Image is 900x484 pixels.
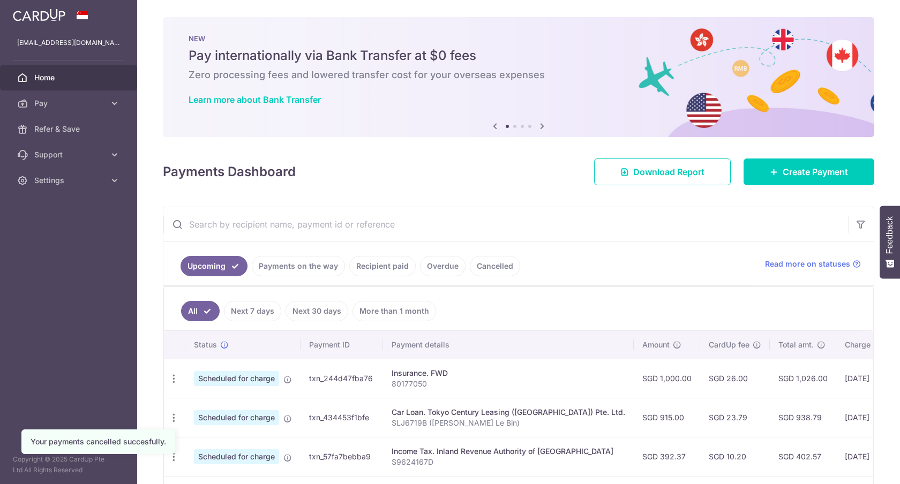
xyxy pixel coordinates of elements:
[765,259,850,269] span: Read more on statuses
[770,398,836,437] td: SGD 938.79
[765,259,861,269] a: Read more on statuses
[189,69,849,81] h6: Zero processing fees and lowered transfer cost for your overseas expenses
[17,37,120,48] p: [EMAIL_ADDRESS][DOMAIN_NAME]
[286,301,348,321] a: Next 30 days
[34,72,105,83] span: Home
[831,452,889,479] iframe: Opens a widget where you can find more information
[634,398,700,437] td: SGD 915.00
[778,339,814,350] span: Total amt.
[634,359,700,398] td: SGD 1,000.00
[700,359,770,398] td: SGD 26.00
[470,256,520,276] a: Cancelled
[744,158,874,185] a: Create Payment
[194,371,279,386] span: Scheduled for charge
[770,437,836,476] td: SGD 402.57
[383,331,634,359] th: Payment details
[633,165,704,178] span: Download Report
[392,418,625,428] p: SLJ6719B ([PERSON_NAME] Le Bin)
[709,339,749,350] span: CardUp fee
[700,437,770,476] td: SGD 10.20
[34,98,105,109] span: Pay
[634,437,700,476] td: SGD 392.37
[420,256,466,276] a: Overdue
[880,206,900,278] button: Feedback - Show survey
[252,256,345,276] a: Payments on the way
[189,94,321,105] a: Learn more about Bank Transfer
[700,398,770,437] td: SGD 23.79
[352,301,436,321] a: More than 1 month
[163,17,874,137] img: Bank transfer banner
[594,158,731,185] a: Download Report
[34,149,105,160] span: Support
[642,339,670,350] span: Amount
[349,256,416,276] a: Recipient paid
[194,339,217,350] span: Status
[34,175,105,186] span: Settings
[189,34,849,43] p: NEW
[885,216,895,254] span: Feedback
[301,437,383,476] td: txn_57fa7bebba9
[392,407,625,418] div: Car Loan. Tokyo Century Leasing ([GEOGRAPHIC_DATA]) Pte. Ltd.
[301,398,383,437] td: txn_434453f1bfe
[34,124,105,134] span: Refer & Save
[845,339,889,350] span: Charge date
[13,9,65,21] img: CardUp
[194,410,279,425] span: Scheduled for charge
[181,301,220,321] a: All
[301,331,383,359] th: Payment ID
[770,359,836,398] td: SGD 1,026.00
[783,165,848,178] span: Create Payment
[392,368,625,379] div: Insurance. FWD
[189,47,849,64] h5: Pay internationally via Bank Transfer at $0 fees
[31,436,166,447] div: Your payments cancelled succesfully.
[224,301,281,321] a: Next 7 days
[163,162,296,182] h4: Payments Dashboard
[392,446,625,457] div: Income Tax. Inland Revenue Authority of [GEOGRAPHIC_DATA]
[181,256,247,276] a: Upcoming
[392,379,625,389] p: 80177050
[163,207,848,241] input: Search by recipient name, payment id or reference
[392,457,625,467] p: S9624167D
[301,359,383,398] td: txn_244d47fba76
[194,449,279,464] span: Scheduled for charge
